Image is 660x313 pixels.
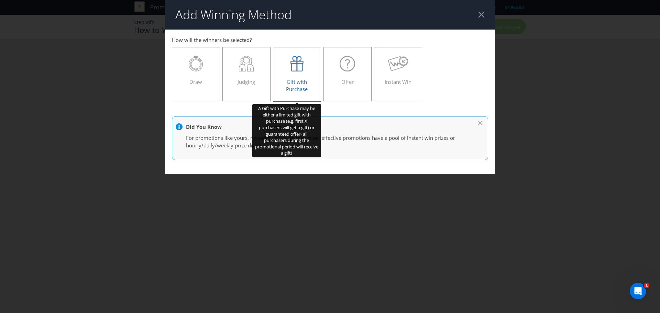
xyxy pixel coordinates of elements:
span: Offer [341,78,354,85]
iframe: Intercom live chat [630,283,646,299]
span: Instant Win [385,78,411,85]
span: Gift with Purchase [286,78,308,92]
p: For promotions like yours, research shows that the most effective promotions have a pool of insta... [186,134,467,149]
h2: Add Winning Method [175,8,291,22]
div: A Gift with Purchase may be either a limited gift with purchase (e.g. first X purchasers will get... [252,104,321,157]
span: How will the winners be selected? [172,36,252,43]
span: Draw [189,78,202,85]
span: Judging [238,78,255,85]
span: 1 [644,283,649,288]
